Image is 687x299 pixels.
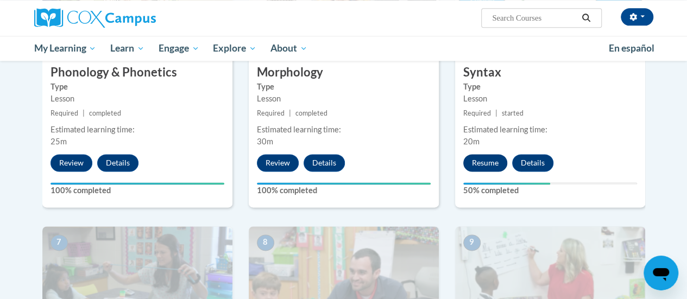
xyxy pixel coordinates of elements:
a: En español [602,37,661,60]
label: 100% completed [257,185,431,196]
div: Lesson [463,93,637,105]
span: completed [295,109,327,117]
span: | [495,109,497,117]
button: Resume [463,154,507,171]
a: Cox Campus [34,8,230,28]
label: Type [51,81,224,93]
span: 8 [257,234,274,251]
span: | [83,109,85,117]
span: 9 [463,234,481,251]
h3: Syntax [455,64,645,81]
a: Explore [206,36,263,61]
input: Search Courses [491,11,578,24]
div: Estimated learning time: [463,124,637,136]
label: 100% completed [51,185,224,196]
span: Explore [213,42,256,55]
span: | [289,109,291,117]
span: 20m [463,137,480,146]
span: En español [609,42,654,54]
span: 25m [51,137,67,146]
h3: Phonology & Phonetics [42,64,232,81]
h3: Morphology [249,64,439,81]
span: Required [257,109,285,117]
label: Type [463,81,637,93]
button: Review [51,154,92,171]
img: Cox Campus [34,8,156,28]
div: Your progress [51,182,224,185]
iframe: Button to launch messaging window [644,256,678,290]
a: Engage [152,36,206,61]
button: Account Settings [621,8,653,26]
span: started [502,109,524,117]
div: Your progress [463,182,550,185]
span: Required [463,109,491,117]
span: Required [51,109,78,117]
span: About [270,42,307,55]
label: 50% completed [463,185,637,196]
button: Details [512,154,553,171]
div: Estimated learning time: [51,124,224,136]
span: completed [89,109,121,117]
label: Type [257,81,431,93]
a: Learn [103,36,152,61]
div: Estimated learning time: [257,124,431,136]
div: Lesson [257,93,431,105]
button: Details [97,154,138,171]
div: Lesson [51,93,224,105]
span: My Learning [34,42,96,55]
span: 30m [257,137,273,146]
div: Your progress [257,182,431,185]
button: Details [304,154,345,171]
button: Search [578,11,594,24]
a: About [263,36,314,61]
span: Engage [159,42,199,55]
button: Review [257,154,299,171]
a: My Learning [27,36,104,61]
span: 7 [51,234,68,251]
span: Learn [110,42,144,55]
div: Main menu [26,36,661,61]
